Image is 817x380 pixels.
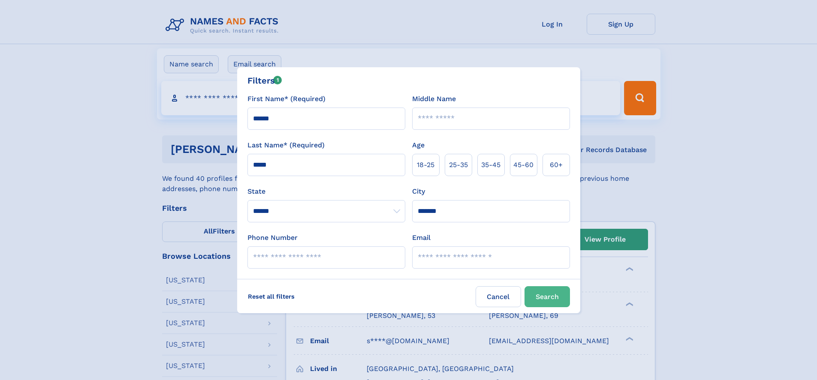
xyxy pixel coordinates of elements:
[247,233,298,243] label: Phone Number
[247,140,325,150] label: Last Name* (Required)
[513,160,534,170] span: 45‑60
[476,286,521,307] label: Cancel
[247,186,405,197] label: State
[412,94,456,104] label: Middle Name
[412,233,431,243] label: Email
[247,94,326,104] label: First Name* (Required)
[550,160,563,170] span: 60+
[412,186,425,197] label: City
[417,160,434,170] span: 18‑25
[481,160,500,170] span: 35‑45
[525,286,570,307] button: Search
[412,140,425,150] label: Age
[449,160,468,170] span: 25‑35
[247,74,282,87] div: Filters
[242,286,300,307] label: Reset all filters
